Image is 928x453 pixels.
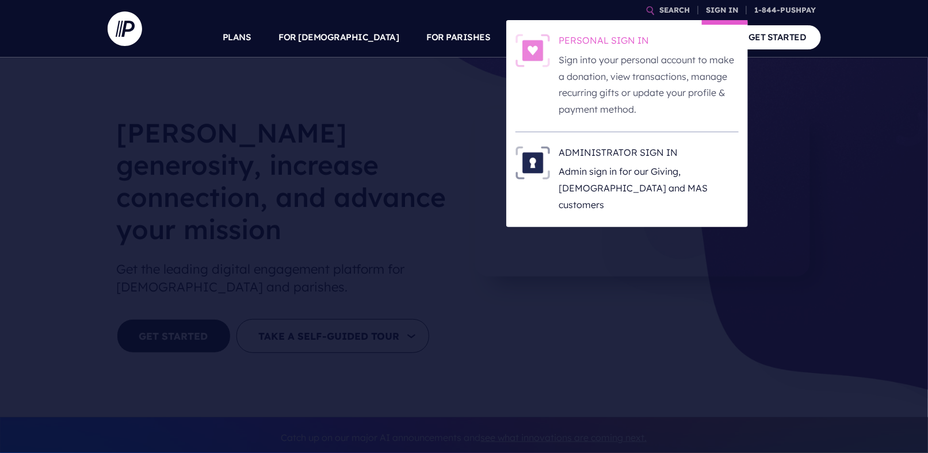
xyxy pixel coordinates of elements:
a: PLANS [223,17,251,57]
p: Sign into your personal account to make a donation, view transactions, manage recurring gifts or ... [559,52,739,118]
h6: PERSONAL SIGN IN [559,34,739,51]
a: COMPANY [665,17,707,57]
a: FOR PARISHES [427,17,491,57]
h6: ADMINISTRATOR SIGN IN [559,146,739,163]
a: GET STARTED [734,25,821,49]
a: FOR [DEMOGRAPHIC_DATA] [279,17,399,57]
a: PERSONAL SIGN IN - Illustration PERSONAL SIGN IN Sign into your personal account to make a donati... [515,34,739,118]
img: ADMINISTRATOR SIGN IN - Illustration [515,146,550,179]
img: PERSONAL SIGN IN - Illustration [515,34,550,67]
p: Admin sign in for our Giving, [DEMOGRAPHIC_DATA] and MAS customers [559,163,739,213]
a: SOLUTIONS [518,17,570,57]
a: ADMINISTRATOR SIGN IN - Illustration ADMINISTRATOR SIGN IN Admin sign in for our Giving, [DEMOGRA... [515,146,739,213]
a: EXPLORE [597,17,637,57]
